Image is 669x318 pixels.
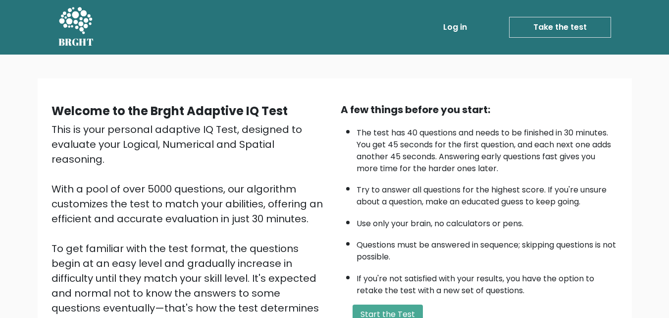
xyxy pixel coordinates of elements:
li: Use only your brain, no calculators or pens. [357,213,618,230]
li: Questions must be answered in sequence; skipping questions is not possible. [357,234,618,263]
div: A few things before you start: [341,102,618,117]
a: Log in [439,17,471,37]
li: If you're not satisfied with your results, you have the option to retake the test with a new set ... [357,268,618,297]
a: BRGHT [58,4,94,51]
li: Try to answer all questions for the highest score. If you're unsure about a question, make an edu... [357,179,618,208]
h5: BRGHT [58,36,94,48]
a: Take the test [509,17,611,38]
li: The test has 40 questions and needs to be finished in 30 minutes. You get 45 seconds for the firs... [357,122,618,175]
b: Welcome to the Brght Adaptive IQ Test [51,103,288,119]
